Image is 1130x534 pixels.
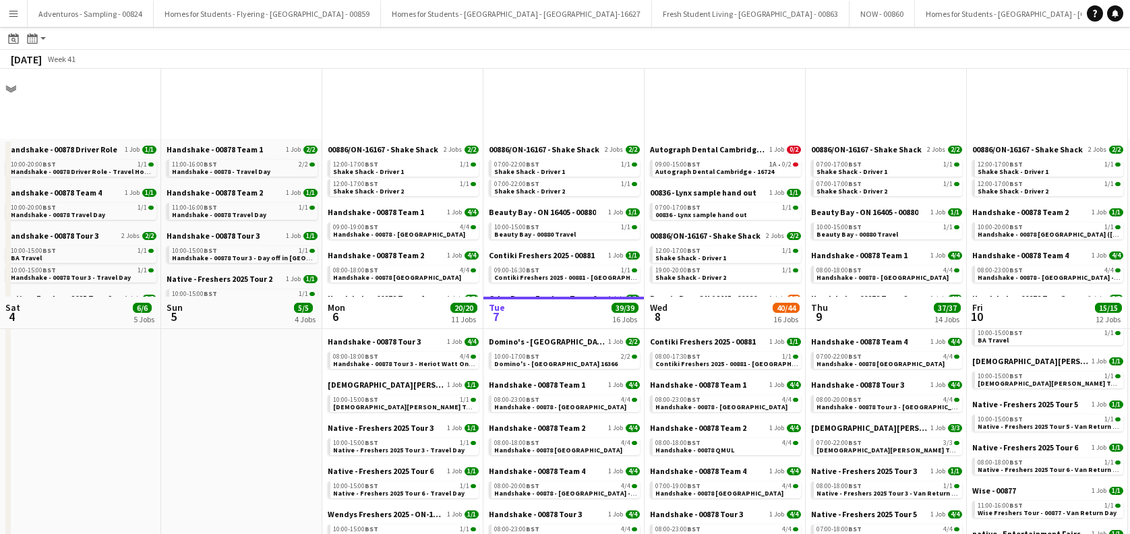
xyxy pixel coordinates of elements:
[460,224,469,231] span: 4/4
[125,189,140,197] span: 1 Job
[465,251,479,260] span: 4/4
[1009,179,1023,188] span: BST
[655,161,701,168] span: 09:00-15:00
[972,207,1123,217] a: Handshake - 00878 Team 21 Job1/1
[5,187,102,198] span: Handshake - 00878 Team 4
[333,273,461,282] span: Handshake - 00878 Imperial College
[1104,181,1114,187] span: 1/1
[167,144,318,187] div: Handshake - 00878 Team 11 Job2/211:00-16:00BST2/2Handshake - 00878 - Travel Day
[655,247,701,254] span: 12:00-17:00
[328,144,479,207] div: 00886/ON-16167 - Shake Shack2 Jobs2/212:00-17:00BST1/1Shake Shack - Driver 112:00-17:00BST1/1Shak...
[655,273,726,282] span: Shake Shack - Driver 2
[655,266,798,281] a: 19:00-20:00BST1/1Shake Shack - Driver 2
[1009,266,1023,274] span: BST
[978,336,1009,345] span: BA Travel
[972,293,1123,303] a: Handshake - 00878 Tour 32 Jobs2/2
[333,161,378,168] span: 12:00-17:00
[621,181,630,187] span: 1/1
[465,295,479,303] span: 1/1
[811,250,908,260] span: Handshake - 00878 Team 1
[943,224,953,231] span: 1/1
[978,267,1023,274] span: 08:00-23:00
[811,293,962,336] div: Handshake - 00878 Team 21 Job4/408:00-18:00BST4/4Handshake - 00878 UCL
[328,207,479,250] div: Handshake - 00878 Team 11 Job4/409:00-19:00BST4/4Handshake - 00878 - [GEOGRAPHIC_DATA]
[972,250,1069,260] span: Handshake - 00878 Team 4
[204,246,217,255] span: BST
[972,293,1123,356] div: Handshake - 00878 Tour 32 Jobs2/208:00-18:00BST1/1Handshake - 00878 Tour 3 - Travel & Restock Day...
[28,1,154,27] button: Adventuros - Sampling - 00824
[138,204,147,211] span: 1/1
[489,293,605,303] span: CyberPower Freshers Tour - 00901
[494,160,637,175] a: 07:00-22:00BST1/1Shake Shack - Driver 1
[650,231,801,293] div: 00886/ON-16167 - Shake Shack2 Jobs2/212:00-17:00BST1/1Shake Shack - Driver 119:00-20:00BST1/1Shak...
[978,224,1023,231] span: 10:00-20:00
[816,224,862,231] span: 10:00-15:00
[650,336,801,380] div: Contiki Freshers 2025 - 008811 Job1/108:00-17:30BST1/1Contiki Freshers 2025 - 00881 - [GEOGRAPHIC...
[11,210,105,219] span: Handshake - 00878 Travel Day
[11,167,154,176] span: Handshake - 00878 Driver Role - Travel Home
[494,267,539,274] span: 09:00-16:30
[204,160,217,169] span: BST
[650,336,801,347] a: Contiki Freshers 2025 - 008811 Job1/1
[172,291,217,297] span: 10:00-15:00
[526,160,539,169] span: BST
[172,246,315,262] a: 10:00-15:00BST1/1Handshake - 00878 Tour 3 - Day off in [GEOGRAPHIC_DATA]
[138,267,147,274] span: 1/1
[811,250,962,293] div: Handshake - 00878 Team 11 Job4/408:00-18:00BST4/4Handshake - 00878 - [GEOGRAPHIC_DATA]
[489,207,640,217] a: Beauty Bay - ON 16405 - 008801 Job1/1
[494,179,637,195] a: 07:00-22:00BST1/1Shake Shack - Driver 2
[769,189,784,197] span: 1 Job
[303,146,318,154] span: 2/2
[125,146,140,154] span: 1 Job
[365,160,378,169] span: BST
[365,222,378,231] span: BST
[154,1,381,27] button: Homes for Students - Flyering - [GEOGRAPHIC_DATA] - 00859
[1009,328,1023,337] span: BST
[5,144,156,154] a: Handshake - 00878 Driver Role1 Job1/1
[381,1,652,27] button: Homes for Students - [GEOGRAPHIC_DATA] - [GEOGRAPHIC_DATA]-16627
[930,251,945,260] span: 1 Job
[494,224,539,231] span: 10:00-15:00
[787,146,801,154] span: 0/2
[1009,222,1023,231] span: BST
[11,267,56,274] span: 10:00-15:00
[650,144,767,154] span: Autograph Dental Cambridge - 16724
[494,273,659,282] span: Contiki Freshers 2025 - 00881 - University of Cambridge
[782,247,792,254] span: 1/1
[816,273,949,282] span: Handshake - 00878 - Manchester Metropolitan University
[811,207,962,250] div: Beauty Bay - ON 16405 - 008801 Job1/110:00-15:00BST1/1Beauty Bay - 00880 Travel
[816,161,862,168] span: 07:00-17:00
[1104,161,1114,168] span: 1/1
[11,160,154,175] a: 10:00-20:00BST1/1Handshake - 00878 Driver Role - Travel Home
[172,210,266,219] span: Handshake - 00878 Travel Day
[5,187,156,231] div: Handshake - 00878 Team 41 Job1/110:00-20:00BST1/1Handshake - 00878 Travel Day
[1104,330,1114,336] span: 1/1
[650,231,801,241] a: 00886/ON-16167 - Shake Shack2 Jobs2/2
[972,207,1069,217] span: Handshake - 00878 Team 2
[811,207,918,217] span: Beauty Bay - ON 16405 - 00880
[167,231,318,241] a: Handshake - 00878 Tour 31 Job1/1
[333,167,404,176] span: Shake Shack - Driver 1
[167,274,318,309] div: Native - Freshers 2025 Tour 21 Job1/110:00-15:00BST1/1Native - Freshers 2025 Tour 2 - Van Return
[1092,251,1106,260] span: 1 Job
[1109,146,1123,154] span: 2/2
[816,266,959,281] a: 08:00-18:00BST4/4Handshake - 00878 - [GEOGRAPHIC_DATA]
[204,203,217,212] span: BST
[526,266,539,274] span: BST
[489,144,640,207] div: 00886/ON-16167 - Shake Shack2 Jobs2/207:00-22:00BST1/1Shake Shack - Driver 107:00-22:00BST1/1Shak...
[526,222,539,231] span: BST
[333,187,404,196] span: Shake Shack - Driver 2
[11,266,154,281] a: 10:00-15:00BST1/1Handshake - 00878 Tour 3 - Travel Day
[972,144,1123,207] div: 00886/ON-16167 - Shake Shack2 Jobs2/212:00-17:00BST1/1Shake Shack - Driver 112:00-17:00BST1/1Shak...
[1104,267,1114,274] span: 4/4
[687,203,701,212] span: BST
[172,247,217,254] span: 10:00-15:00
[167,231,260,241] span: Handshake - 00878 Tour 3
[650,293,801,336] div: Beauty Bay - ON 16405 - 008801 Job2/307:00-22:00BST4I4A•2/3Beauty Bay - 00880 Oxford Freshers
[972,207,1123,250] div: Handshake - 00878 Team 21 Job1/110:00-20:00BST1/1Handshake - 00878 [GEOGRAPHIC_DATA] ([GEOGRAPHIC...
[489,250,595,260] span: Contiki Freshers 2025 - 00881
[5,293,111,303] span: Native - Freshers 2025 Tour 6
[1009,160,1023,169] span: BST
[489,207,596,217] span: Beauty Bay - ON 16405 - 00880
[655,160,798,175] a: 09:00-15:00BST1A•0/2Autograph Dental Cambridge - 16724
